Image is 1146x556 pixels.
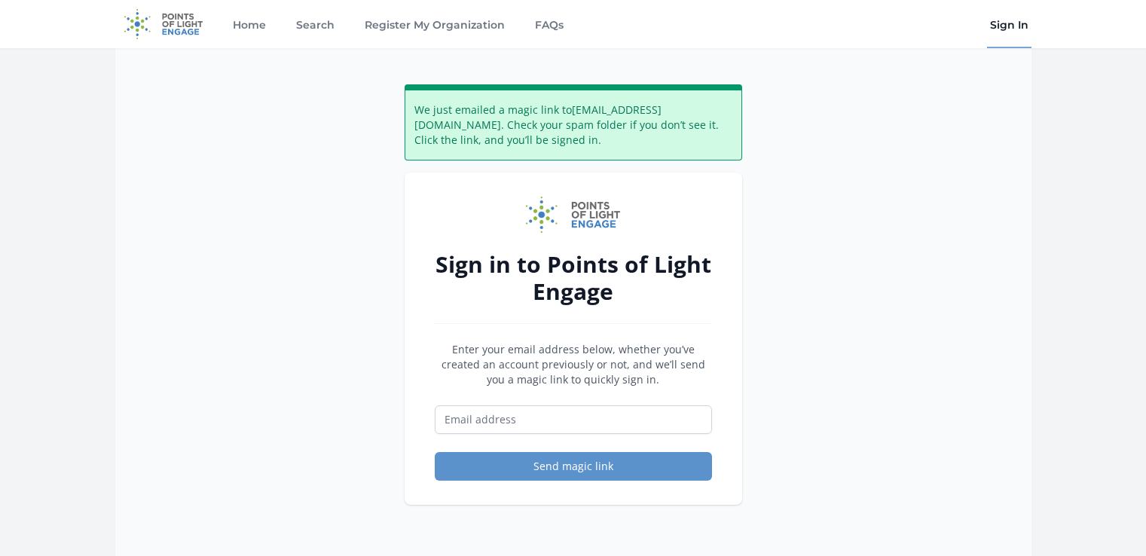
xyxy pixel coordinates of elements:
img: Points of Light Engage logo [526,197,621,233]
div: We just emailed a magic link to [EMAIL_ADDRESS][DOMAIN_NAME] . Check your spam folder if you don’... [405,84,742,160]
p: Enter your email address below, whether you’ve created an account previously or not, and we’ll se... [435,342,712,387]
h2: Sign in to Points of Light Engage [435,251,712,305]
button: Send magic link [435,452,712,481]
input: Email address [435,405,712,434]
